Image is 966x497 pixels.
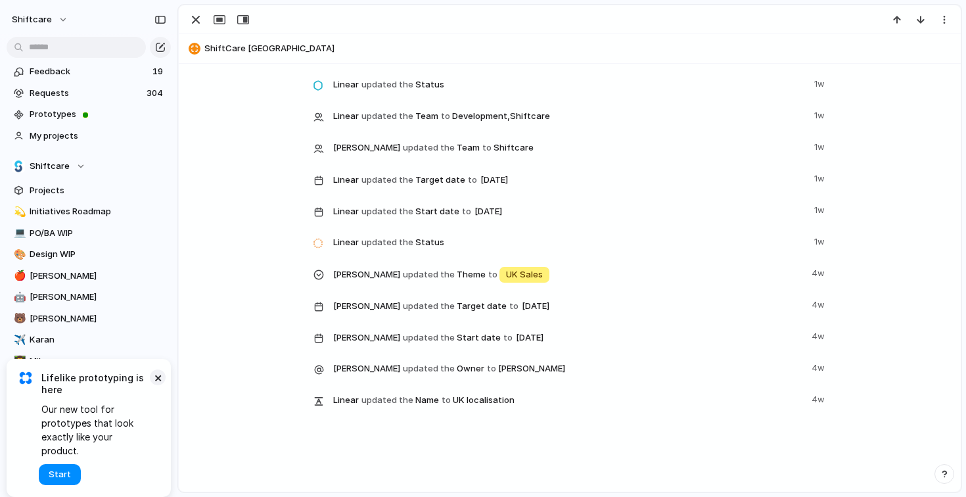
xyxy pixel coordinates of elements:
[812,390,827,406] span: 4w
[814,201,827,217] span: 1w
[482,141,492,154] span: to
[812,359,827,375] span: 4w
[361,236,413,249] span: updated the
[441,110,450,123] span: to
[333,170,806,189] span: Target date
[12,291,25,304] button: 🤖
[30,355,166,368] span: Mikey
[7,62,171,82] a: Feedback19
[7,309,171,329] a: 🐻[PERSON_NAME]
[30,65,149,78] span: Feedback
[333,264,804,284] span: Theme
[12,227,25,240] button: 💻
[7,105,171,124] a: Prototypes
[150,369,166,385] button: Dismiss
[7,266,171,286] a: 🍎[PERSON_NAME]
[403,268,455,281] span: updated the
[462,205,471,218] span: to
[14,290,23,305] div: 🤖
[30,130,166,143] span: My projects
[49,468,71,481] span: Start
[403,300,455,313] span: updated the
[814,106,827,122] span: 1w
[152,65,166,78] span: 19
[361,78,413,91] span: updated the
[814,138,827,154] span: 1w
[333,362,400,375] span: [PERSON_NAME]
[7,126,171,146] a: My projects
[506,268,543,281] span: UK Sales
[468,174,477,187] span: to
[333,141,400,154] span: [PERSON_NAME]
[503,331,513,344] span: to
[30,160,70,173] span: Shiftcare
[30,248,166,261] span: Design WIP
[333,233,806,251] span: Status
[361,205,413,218] span: updated the
[452,110,550,123] span: Development , Shiftcare
[333,296,804,316] span: Target date
[14,333,23,348] div: ✈️
[7,202,171,222] a: 💫Initiatives Roadmap
[7,245,171,264] div: 🎨Design WIP
[30,312,166,325] span: [PERSON_NAME]
[7,156,171,176] button: Shiftcare
[12,205,25,218] button: 💫
[509,300,518,313] span: to
[333,174,359,187] span: Linear
[7,352,171,371] a: 👨‍💻Mikey
[498,362,565,375] span: [PERSON_NAME]
[333,327,804,347] span: Start date
[39,464,81,485] button: Start
[361,394,413,407] span: updated the
[12,312,25,325] button: 🐻
[30,87,143,100] span: Requests
[185,38,955,59] button: ShiftCare [GEOGRAPHIC_DATA]
[7,181,171,201] a: Projects
[442,394,451,407] span: to
[204,42,955,55] span: ShiftCare [GEOGRAPHIC_DATA]
[147,87,166,100] span: 304
[14,268,23,283] div: 🍎
[361,110,413,123] span: updated the
[30,291,166,304] span: [PERSON_NAME]
[30,333,166,346] span: Karan
[12,248,25,261] button: 🎨
[14,247,23,262] div: 🎨
[6,9,75,30] button: shiftcare
[333,300,400,313] span: [PERSON_NAME]
[14,225,23,241] div: 💻
[333,106,806,125] span: Team
[333,236,359,249] span: Linear
[333,110,359,123] span: Linear
[12,355,25,368] button: 👨‍💻
[403,141,455,154] span: updated the
[812,296,827,312] span: 4w
[333,75,806,93] span: Status
[333,359,804,377] span: Owner
[361,174,413,187] span: updated the
[814,233,827,248] span: 1w
[403,362,455,375] span: updated the
[333,390,804,409] span: Name UK localisation
[7,83,171,103] a: Requests304
[12,333,25,346] button: ✈️
[41,372,151,396] span: Lifelike prototyping is here
[518,298,553,314] span: [DATE]
[41,402,151,458] span: Our new tool for prototypes that look exactly like your product.
[7,287,171,307] a: 🤖[PERSON_NAME]
[14,354,23,369] div: 👨‍💻
[333,205,359,218] span: Linear
[812,327,827,343] span: 4w
[333,201,806,221] span: Start date
[487,362,496,375] span: to
[7,330,171,350] a: ✈️Karan
[30,184,166,197] span: Projects
[812,264,827,280] span: 4w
